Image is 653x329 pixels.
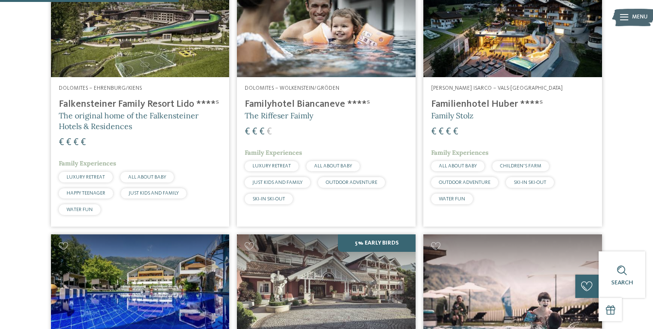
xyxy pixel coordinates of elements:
span: LUXURY RETREAT [67,175,105,180]
span: € [81,138,86,148]
span: € [267,127,272,137]
span: SKI-IN SKI-OUT [514,180,546,185]
span: [PERSON_NAME] Isarco – Vals-[GEOGRAPHIC_DATA] [431,85,563,91]
span: Dolomites – Wolkenstein/Gröden [245,85,339,91]
span: ALL ABOUT BABY [128,175,166,180]
span: € [431,127,436,137]
span: € [252,127,257,137]
span: Family Experiences [245,148,302,157]
span: The Riffeser Faimly [245,111,313,120]
span: OUTDOOR ADVENTURE [326,180,377,185]
span: JUST KIDS AND FAMILY [129,191,179,196]
span: ALL ABOUT BABY [314,164,352,168]
span: WATER FUN [67,207,93,212]
span: € [245,127,250,137]
h4: Falkensteiner Family Resort Lido ****ˢ [59,99,222,110]
span: € [66,138,71,148]
span: Dolomites – Ehrenburg/Kiens [59,85,142,91]
span: Family Experiences [59,159,116,167]
span: € [453,127,458,137]
span: € [446,127,451,137]
span: Search [611,280,633,286]
span: OUTDOOR ADVENTURE [439,180,490,185]
h4: Familienhotel Huber ****ˢ [431,99,594,110]
h4: Familyhotel Biancaneve ****ˢ [245,99,408,110]
span: € [438,127,444,137]
span: Family Stolz [431,111,473,120]
span: JUST KIDS AND FAMILY [252,180,302,185]
span: € [59,138,64,148]
span: HAPPY TEENAGER [67,191,105,196]
span: SKI-IN SKI-OUT [252,197,285,201]
span: LUXURY RETREAT [252,164,291,168]
span: € [73,138,79,148]
span: € [259,127,265,137]
span: CHILDREN’S FARM [500,164,541,168]
span: The original home of the Falkensteiner Hotels & Residences [59,111,199,131]
span: Family Experiences [431,148,488,157]
span: ALL ABOUT BABY [439,164,477,168]
span: WATER FUN [439,197,465,201]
